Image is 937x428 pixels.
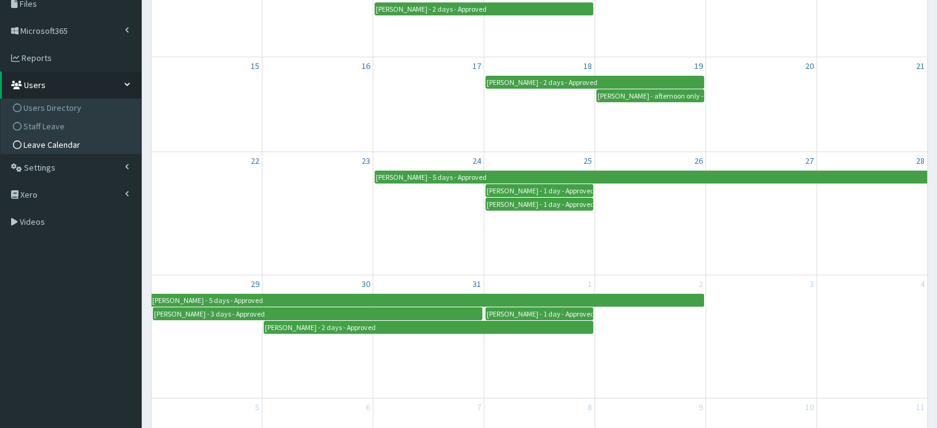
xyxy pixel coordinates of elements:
[918,275,927,293] a: January 4, 2026
[596,89,704,102] a: [PERSON_NAME] - afternoon only - Approved
[153,307,482,320] a: [PERSON_NAME] - 3 days - Approved
[594,275,705,398] td: January 2, 2026
[4,117,141,135] a: Staff Leave
[248,57,262,75] a: December 15, 2025
[152,294,704,307] a: [PERSON_NAME] - 5 days - Approved
[359,152,373,169] a: December 23, 2025
[152,152,262,275] td: December 22, 2025
[248,152,262,169] a: December 22, 2025
[20,189,38,200] span: Xero
[262,275,373,398] td: December 30, 2025
[253,398,262,416] a: January 5, 2026
[373,275,484,398] td: December 31, 2025
[375,3,487,15] div: [PERSON_NAME] - 2 days - Approved
[594,152,705,275] td: December 26, 2025
[485,198,593,211] a: [PERSON_NAME] - 1 day - Approved
[248,275,262,293] a: December 29, 2025
[484,275,595,398] td: January 1, 2026
[705,57,816,152] td: December 20, 2025
[585,398,594,416] a: January 8, 2026
[581,152,594,169] a: December 25, 2025
[692,57,705,75] a: December 19, 2025
[585,275,594,293] a: January 1, 2026
[152,275,262,398] td: December 29, 2025
[152,294,264,306] div: [PERSON_NAME] - 5 days - Approved
[816,152,927,275] td: December 28, 2025
[597,90,704,102] div: [PERSON_NAME] - afternoon only - Approved
[373,57,484,152] td: December 17, 2025
[375,2,593,15] a: [PERSON_NAME] - 2 days - Approved
[152,57,262,152] td: December 15, 2025
[470,152,484,169] a: December 24, 2025
[594,57,705,152] td: December 19, 2025
[914,57,927,75] a: December 21, 2025
[24,79,46,91] span: Users
[20,216,45,227] span: Videos
[23,102,81,113] span: Users Directory
[914,152,927,169] a: December 28, 2025
[484,57,595,152] td: December 18, 2025
[264,321,376,333] div: [PERSON_NAME] - 2 days - Approved
[373,152,484,275] td: December 24, 2025
[486,76,598,88] div: [PERSON_NAME] - 2 days - Approved
[705,152,816,275] td: December 27, 2025
[484,152,595,275] td: December 25, 2025
[485,184,593,197] a: [PERSON_NAME] - 1 day - Approved
[914,398,927,416] a: January 11, 2026
[363,398,373,416] a: January 6, 2026
[4,135,141,154] a: Leave Calendar
[696,398,705,416] a: January 9, 2026
[470,275,484,293] a: December 31, 2025
[705,275,816,398] td: January 3, 2026
[803,152,816,169] a: December 27, 2025
[20,25,68,36] span: Microsoft365
[24,162,55,173] span: Settings
[692,152,705,169] a: December 26, 2025
[375,171,487,183] div: [PERSON_NAME] - 5 days - Approved
[153,308,266,320] div: [PERSON_NAME] - 3 days - Approved
[264,321,593,334] a: [PERSON_NAME] - 2 days - Approved
[262,57,373,152] td: December 16, 2025
[4,99,141,117] a: Users Directory
[486,198,593,210] div: [PERSON_NAME] - 1 day - Approved
[807,275,816,293] a: January 3, 2026
[470,57,484,75] a: December 17, 2025
[816,57,927,152] td: December 21, 2025
[359,57,373,75] a: December 16, 2025
[816,275,927,398] td: January 4, 2026
[474,398,484,416] a: January 7, 2026
[485,307,593,320] a: [PERSON_NAME] - 1 day - Approved
[359,275,373,293] a: December 30, 2025
[696,275,705,293] a: January 2, 2026
[23,121,65,132] span: Staff Leave
[485,76,704,89] a: [PERSON_NAME] - 2 days - Approved
[262,152,373,275] td: December 23, 2025
[375,171,927,184] a: [PERSON_NAME] - 5 days - Approved
[581,57,594,75] a: December 18, 2025
[803,398,816,416] a: January 10, 2026
[803,57,816,75] a: December 20, 2025
[486,185,593,196] div: [PERSON_NAME] - 1 day - Approved
[23,139,80,150] span: Leave Calendar
[22,52,52,63] span: Reports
